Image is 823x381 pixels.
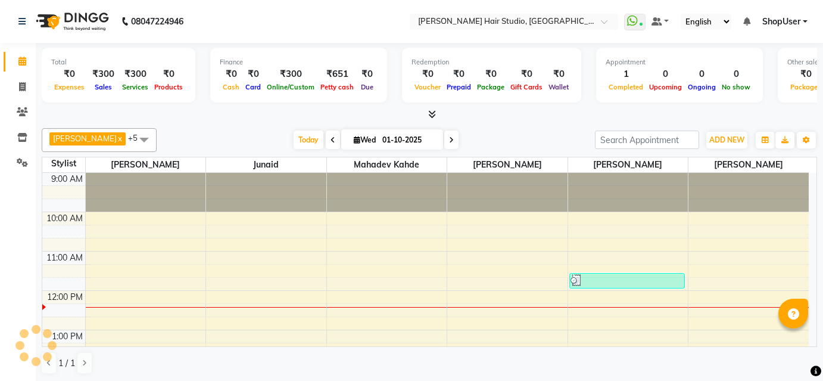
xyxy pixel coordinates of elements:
div: ₹0 [545,67,572,81]
span: Wallet [545,83,572,91]
span: +5 [128,133,146,143]
div: ₹300 [264,67,317,81]
div: 9:00 AM [49,173,85,185]
div: ₹0 [357,67,378,81]
span: ADD NEW [709,135,744,144]
div: 12:00 PM [45,291,85,303]
span: Services [119,83,151,91]
span: Completed [606,83,646,91]
div: [PERSON_NAME], TK01, 11:35 AM-12:00 PM, Haircut - [DEMOGRAPHIC_DATA] (25 mins) [570,274,684,288]
span: Ongoing [685,83,719,91]
div: ₹0 [220,67,242,81]
span: [PERSON_NAME] [86,157,206,172]
div: 0 [646,67,685,81]
div: ₹300 [119,67,151,81]
span: 1 / 1 [58,357,75,370]
div: 0 [685,67,719,81]
div: ₹0 [507,67,545,81]
span: [PERSON_NAME] [447,157,568,172]
span: ShopUser [762,16,800,28]
div: ₹0 [411,67,444,81]
span: Online/Custom [264,83,317,91]
div: ₹300 [88,67,119,81]
b: 08047224946 [131,5,183,38]
input: Search Appointment [595,131,699,149]
div: ₹0 [242,67,264,81]
img: logo [30,5,112,38]
span: Package [474,83,507,91]
span: No show [719,83,753,91]
span: Petty cash [317,83,357,91]
span: Products [151,83,186,91]
div: ₹0 [474,67,507,81]
span: Upcoming [646,83,685,91]
span: Cash [220,83,242,91]
div: 1 [606,67,646,81]
div: ₹0 [444,67,474,81]
div: 10:00 AM [44,212,85,225]
div: 1:00 PM [49,330,85,343]
input: 2025-10-01 [379,131,438,149]
span: Sales [92,83,115,91]
span: Prepaid [444,83,474,91]
button: ADD NEW [706,132,747,148]
div: ₹0 [151,67,186,81]
span: Wed [351,135,379,144]
div: 11:00 AM [44,252,85,264]
span: [PERSON_NAME] [568,157,688,172]
span: [PERSON_NAME] [53,134,117,143]
span: Junaid [206,157,326,172]
a: x [117,134,122,143]
span: Card [242,83,264,91]
div: ₹651 [317,67,357,81]
span: Mahadev kahde [327,157,447,172]
span: [PERSON_NAME] [688,157,809,172]
div: Appointment [606,57,753,67]
div: Total [51,57,186,67]
span: Expenses [51,83,88,91]
div: Redemption [411,57,572,67]
span: Due [358,83,376,91]
span: Voucher [411,83,444,91]
span: Gift Cards [507,83,545,91]
div: Finance [220,57,378,67]
div: 0 [719,67,753,81]
div: Stylist [42,157,85,170]
div: ₹0 [51,67,88,81]
span: Today [294,131,323,149]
